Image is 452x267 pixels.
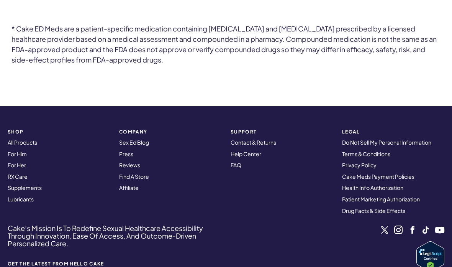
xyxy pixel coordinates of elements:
[119,139,149,146] a: Sex Ed Blog
[11,23,441,65] h6: * Cake ED Meds are a patient-specific medication containing [MEDICAL_DATA] and [MEDICAL_DATA] pre...
[8,162,26,168] a: For Her
[231,139,276,146] a: Contact & Returns
[8,196,34,203] a: Lubricants
[8,261,115,266] strong: GET THE LATEST FROM HELLO CAKE
[342,207,405,214] a: Drug Facts & Side Effects
[8,184,42,191] a: Supplements
[119,150,133,157] a: Press
[8,224,226,247] h4: Cake’s Mission Is To Redefine Sexual Healthcare Accessibility Through Innovation, Ease Of Access,...
[342,162,377,168] a: Privacy Policy
[231,129,333,134] strong: Support
[231,150,261,157] a: Help Center
[8,173,28,180] a: RX Care
[8,129,110,134] strong: SHOP
[119,162,140,168] a: Reviews
[342,196,420,203] a: Patient Marketing Authorization
[8,139,37,146] a: All Products
[342,173,414,180] a: Cake Meds Payment Policies
[119,173,149,180] a: Find A Store
[231,162,241,168] a: FAQ
[342,129,444,134] strong: Legal
[119,184,139,191] a: Affiliate
[119,129,221,134] strong: COMPANY
[342,139,431,146] a: Do Not Sell My Personal Information
[342,150,390,157] a: Terms & Conditions
[8,150,27,157] a: For Him
[342,184,403,191] a: Health Info Authorization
